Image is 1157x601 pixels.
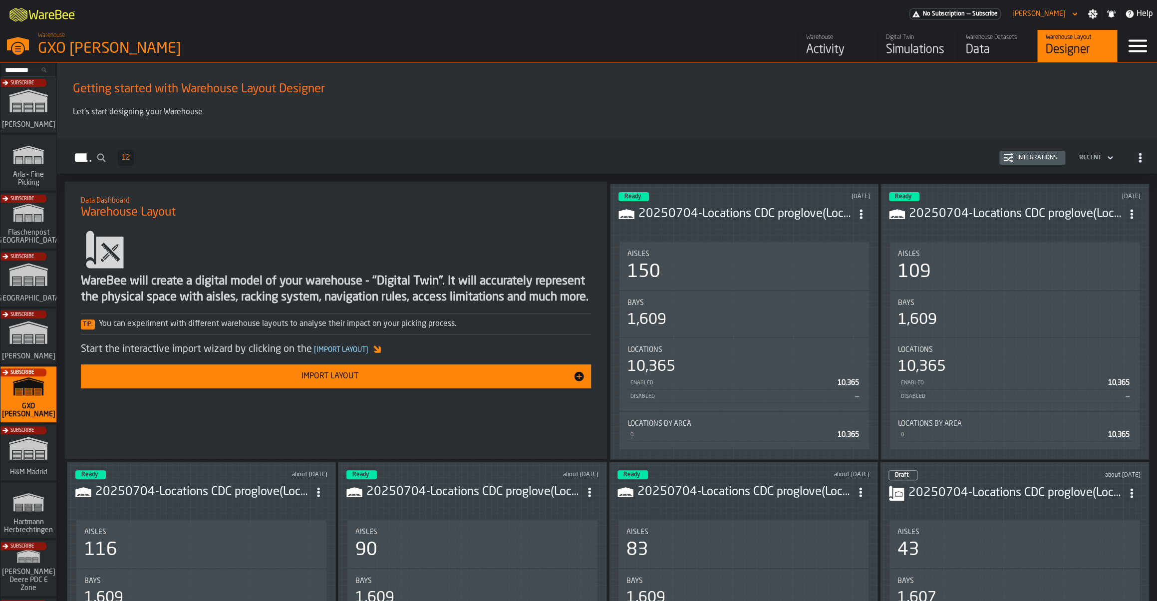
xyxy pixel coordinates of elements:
[10,428,34,433] span: Subscribe
[618,240,870,451] section: card-LayoutDashboardCard
[347,520,597,568] div: stat-Aisles
[73,81,325,97] span: Getting started with Warehouse Layout Designer
[890,338,1140,411] div: stat-Locations
[627,299,861,307] div: Title
[627,346,861,354] div: Title
[1031,193,1141,200] div: Updated: 8/29/2025, 7:50:05 AM Created: 8/29/2025, 7:49:43 AM
[355,540,377,560] div: 90
[57,138,1157,174] h2: button-Layouts
[1075,152,1115,164] div: DropdownMenuValue-4
[1013,154,1061,161] div: Integrations
[890,291,1140,337] div: stat-Bays
[1084,9,1102,19] label: button-toggle-Settings
[806,42,869,58] div: Activity
[10,254,34,260] span: Subscribe
[38,40,307,58] div: GXO [PERSON_NAME]
[10,80,34,86] span: Subscribe
[489,471,598,478] div: Updated: 8/1/2025, 11:57:18 AM Created: 8/1/2025, 11:56:55 AM
[1126,393,1130,400] span: —
[218,471,327,478] div: Updated: 8/22/2025, 11:26:08 AM Created: 8/22/2025, 11:25:45 AM
[897,528,919,536] span: Aisles
[0,366,56,424] a: link-to-/wh/i/baca6aa3-d1fc-43c0-a604-2a1c9d5db74d/simulations
[898,299,914,307] span: Bays
[627,299,644,307] span: Bays
[923,10,965,17] span: No Subscription
[0,482,56,540] a: link-to-/wh/i/f0a6b354-7883-413a-84ff-a65eb9c31f03/simulations
[1137,8,1153,20] span: Help
[627,420,691,428] span: Locations by Area
[957,30,1037,62] a: link-to-/wh/i/baca6aa3-d1fc-43c0-a604-2a1c9d5db74d/data
[761,193,870,200] div: Updated: 9/17/2025, 3:14:52 PM Created: 9/17/2025, 3:14:33 PM
[627,346,662,354] span: Locations
[366,346,368,353] span: ]
[627,311,666,329] div: 1,609
[75,470,106,479] div: status-3 2
[624,194,641,200] span: Ready
[114,150,138,166] div: ButtonLoadMore-Load More-Prev-First-Last
[0,251,56,308] a: link-to-/wh/i/b5402f52-ce28-4f27-b3d4-5c6d76174849/simulations
[898,389,1132,403] div: StatList-item-Disabled
[627,420,861,428] div: Title
[889,192,919,201] div: status-3 2
[81,205,176,221] span: Warehouse Layout
[629,432,834,438] div: 0
[81,364,591,388] button: button-Import Layout
[81,195,591,205] h2: Sub Title
[314,346,316,353] span: [
[898,250,920,258] span: Aisles
[623,472,640,478] span: Ready
[889,520,1140,568] div: stat-Aisles
[81,318,591,330] div: You can experiment with different warehouse layouts to analyse their impact on your picking process.
[352,472,369,478] span: Ready
[898,250,1132,258] div: Title
[999,151,1065,165] button: button-Integrations
[897,577,914,585] span: Bays
[1102,9,1120,19] label: button-toggle-Notifications
[626,577,861,585] div: Title
[880,184,1149,460] div: ItemListCard-DashboardItemContainer
[897,577,1132,585] div: Title
[366,484,580,500] div: 20250704-Locations CDC proglove(Locations CDC proglove - ) (4).csv
[972,10,998,17] span: Subscribe
[1030,472,1141,479] div: Updated: 8/1/2025, 11:12:49 AM Created: 8/1/2025, 11:11:07 AM
[81,342,591,356] div: Start the interactive import wizard by clicking on the
[626,540,648,560] div: 83
[122,154,130,161] span: 12
[10,196,34,202] span: Subscribe
[0,308,56,366] a: link-to-/wh/i/1653e8cc-126b-480f-9c47-e01e76aa4a88/simulations
[637,484,852,500] h3: 20250704-Locations CDC proglove(Locations CDC proglove - ) (4).csv
[898,358,946,376] div: 10,365
[610,184,878,460] div: ItemListCard-DashboardItemContainer
[908,485,1123,501] div: 20250704-Locations CDC proglove(Locations CDC proglove - ) (3).csv
[84,528,318,536] div: Title
[1046,34,1109,41] div: Warehouse Layout
[966,42,1029,58] div: Data
[0,424,56,482] a: link-to-/wh/i/0438fb8c-4a97-4a5b-bcc6-2889b6922db0/simulations
[618,520,868,568] div: stat-Aisles
[627,250,861,258] div: Title
[900,380,1104,386] div: Enabled
[1046,42,1109,58] div: Designer
[966,34,1029,41] div: Warehouse Datasets
[81,274,591,305] div: WareBee will create a digital model of your warehouse - "Digital Twin". It will accurately repres...
[626,528,648,536] span: Aisles
[84,528,106,536] span: Aisles
[2,518,55,534] span: Hartmann Herbrechtingen
[909,8,1000,19] a: link-to-/wh/i/baca6aa3-d1fc-43c0-a604-2a1c9d5db74d/pricing/
[38,32,65,39] span: Warehouse
[619,291,869,337] div: stat-Bays
[0,135,56,193] a: link-to-/wh/i/48cbecf7-1ea2-4bc9-a439-03d5b66e1a58/simulations
[898,299,1132,307] div: Title
[888,470,917,480] div: status-0 2
[967,10,970,17] span: —
[629,393,851,400] div: Disabled
[355,577,589,585] div: Title
[890,242,1140,290] div: stat-Aisles
[890,412,1140,449] div: stat-Locations by Area
[626,528,861,536] div: Title
[638,206,852,222] h3: 20250704-Locations CDC proglove(Locations CDC proglove - ) (4).csv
